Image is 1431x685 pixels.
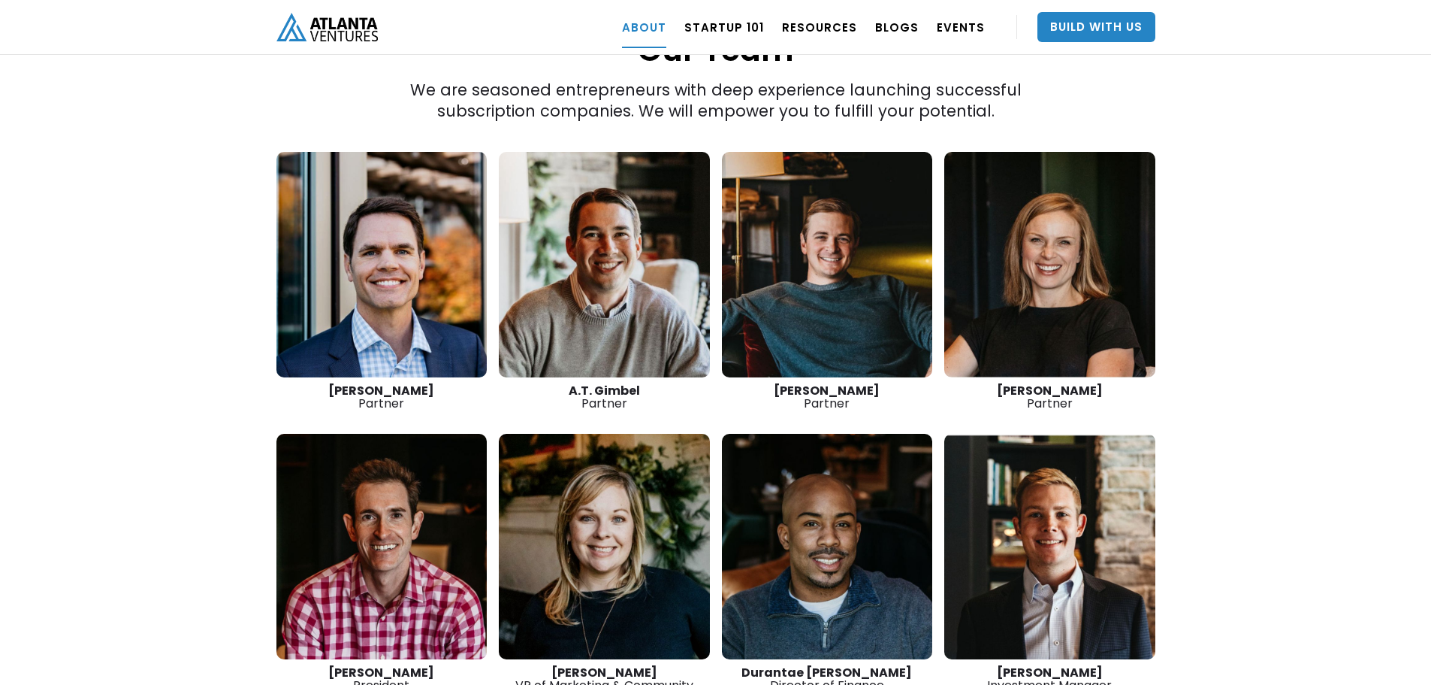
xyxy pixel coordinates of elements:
[741,664,912,681] strong: Durantae [PERSON_NAME]
[328,664,434,681] strong: [PERSON_NAME]
[499,384,710,410] div: Partner
[1037,12,1155,42] a: Build With Us
[328,382,434,399] strong: [PERSON_NAME]
[684,6,764,48] a: Startup 101
[722,384,933,410] div: Partner
[937,6,985,48] a: EVENTS
[774,382,880,399] strong: [PERSON_NAME]
[622,6,666,48] a: ABOUT
[276,384,488,410] div: Partner
[997,664,1103,681] strong: [PERSON_NAME]
[782,6,857,48] a: RESOURCES
[944,384,1155,410] div: Partner
[569,382,640,399] strong: A.T. Gimbel
[551,664,657,681] strong: [PERSON_NAME]
[997,382,1103,399] strong: [PERSON_NAME]
[875,6,919,48] a: BLOGS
